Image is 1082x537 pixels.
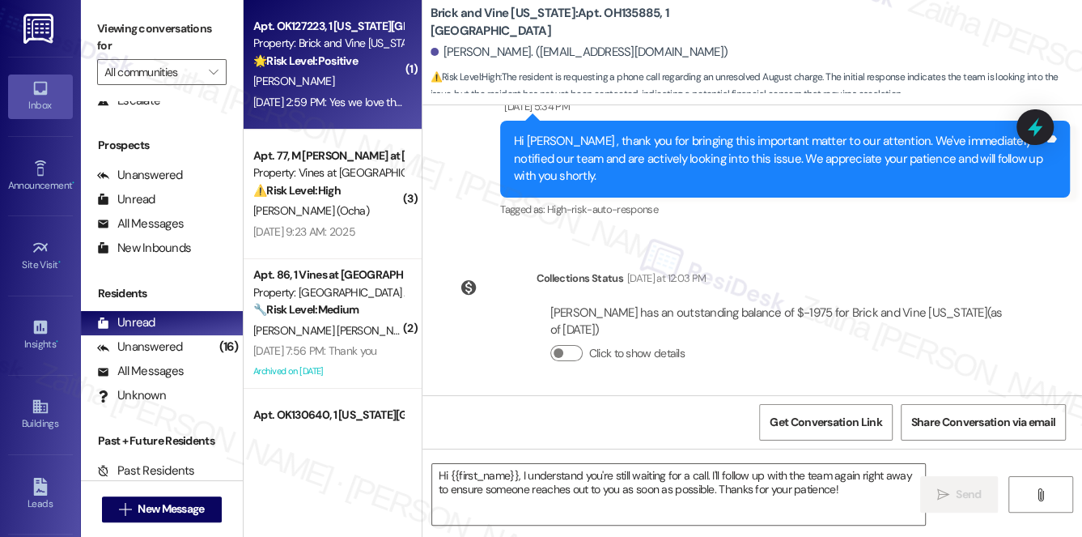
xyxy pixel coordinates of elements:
div: Archived on [DATE] [252,361,405,381]
label: Click to show details [589,345,685,362]
strong: 🔧 Risk Level: Medium [253,302,359,317]
a: Buildings [8,393,73,437]
strong: ⚠️ Risk Level: High [253,183,341,198]
div: Unanswered [97,339,183,356]
span: Send [956,486,981,503]
div: Hi [PERSON_NAME] , thank you for bringing this important matter to our attention. We've immediate... [514,133,1044,185]
div: Escalate [97,92,160,109]
b: Brick and Vine [US_STATE]: Apt. OH135885, 1 [GEOGRAPHIC_DATA] [431,5,754,40]
span: [PERSON_NAME] (Ocha) [253,203,369,218]
div: New Inbounds [97,240,191,257]
div: Unread [97,314,155,331]
div: Unknown [97,387,166,404]
div: All Messages [97,215,184,232]
span: [PERSON_NAME] [253,74,334,88]
strong: ⚠️ Risk Level: High [431,70,500,83]
button: Share Conversation via email [901,404,1066,441]
a: Insights • [8,313,73,357]
label: Viewing conversations for [97,16,227,59]
div: Unread [97,191,155,208]
span: • [58,257,61,268]
button: New Message [102,497,222,522]
strong: 🌟 Risk Level: Positive [253,53,358,68]
div: Apt. OK127223, 1 [US_STATE][GEOGRAPHIC_DATA] [253,18,403,35]
div: Past Residents [97,462,195,479]
span: • [56,336,58,347]
a: Site Visit • [8,234,73,278]
div: Property: Brick and Vine [US_STATE][GEOGRAPHIC_DATA] [253,35,403,52]
span: • [72,177,74,189]
div: [DATE] 9:23 AM: 2025 [253,224,355,239]
div: (16) [215,335,243,360]
div: All Messages [97,363,184,380]
div: Past + Future Residents [81,433,243,450]
div: Tagged as: [500,198,1070,221]
i:  [119,503,131,516]
div: [PERSON_NAME]. ([EMAIL_ADDRESS][DOMAIN_NAME]) [431,44,728,61]
div: Residents [81,285,243,302]
button: Get Conversation Link [759,404,892,441]
div: [DATE] 2:59 PM: Yes we love the home and the neighborhood. The recent roof repair was finally fix... [253,95,982,109]
i:  [209,66,218,79]
div: Apt. 86, 1 Vines at [GEOGRAPHIC_DATA] [253,266,403,283]
div: [DATE] 5:34 PM [500,98,570,115]
span: New Message [138,501,204,518]
div: Prospects [81,137,243,154]
i:  [937,488,949,501]
div: Apt. 77, M [PERSON_NAME] at [PERSON_NAME] [253,147,403,164]
textarea: Hi {{first_name}}, I understand you're still waiting for a call. I'll follow up with the team aga... [432,464,926,525]
span: Share Conversation via email [911,414,1055,431]
span: [PERSON_NAME] [PERSON_NAME] [253,323,418,338]
div: [PERSON_NAME] has an outstanding balance of $-1975 for Brick and Vine [US_STATE] (as of [DATE]) [550,305,1003,339]
div: Property: Vines at [GEOGRAPHIC_DATA] [253,164,403,181]
img: ResiDesk Logo [23,14,57,44]
a: Leads [8,473,73,517]
span: : The resident is requesting a phone call regarding an unresolved August charge. The initial resp... [431,69,1082,104]
input: All communities [104,59,201,85]
div: Collections Status [537,270,623,287]
i:  [1034,488,1046,501]
div: [DATE] at 12:03 PM [623,270,706,287]
span: Get Conversation Link [770,414,881,431]
div: Property: [GEOGRAPHIC_DATA] Apts [253,284,403,301]
span: High-risk-auto-response [547,202,658,216]
button: Send [920,476,999,513]
div: Apt. OK130640, 1 [US_STATE][GEOGRAPHIC_DATA] [253,407,403,424]
a: Inbox [8,75,73,118]
div: Unanswered [97,167,183,184]
div: [DATE] 7:56 PM: Thank you [253,343,377,358]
